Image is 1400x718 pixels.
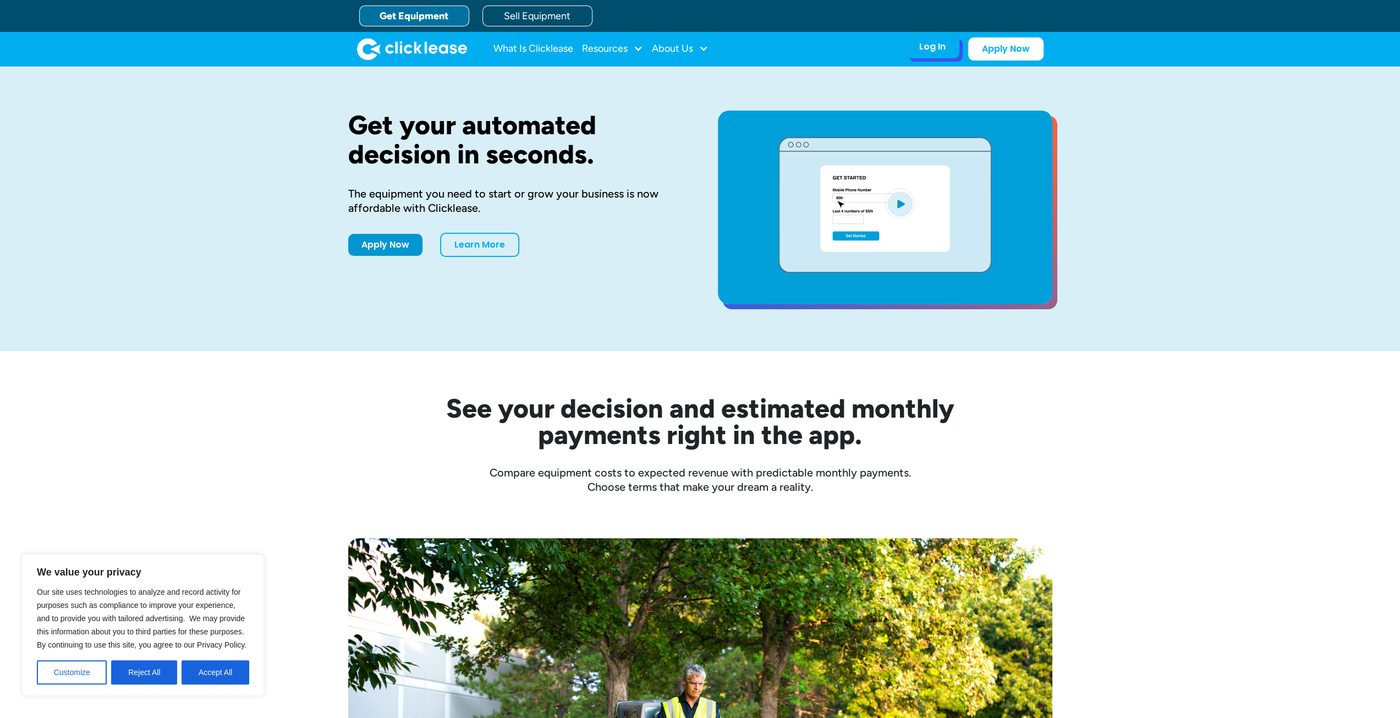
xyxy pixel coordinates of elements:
[919,41,946,52] div: Log In
[348,234,422,256] a: Apply Now
[182,660,249,684] button: Accept All
[392,395,1008,448] h2: See your decision and estimated monthly payments right in the app.
[348,187,683,215] div: The equipment you need to start or grow your business is now affordable with Clicklease.
[22,554,264,696] div: We value your privacy
[37,588,246,649] span: Our site uses technologies to analyze and record activity for purposes such as compliance to impr...
[652,38,709,60] div: About Us
[111,660,177,684] button: Reject All
[37,566,249,579] p: We value your privacy
[885,188,915,219] img: Blue play button logo on a light blue circular background
[582,38,643,60] div: Resources
[482,6,592,26] a: Sell Equipment
[493,38,573,60] a: What Is Clicklease
[37,660,107,684] button: Customize
[348,111,683,169] h1: Get your automated decision in seconds.
[357,38,467,60] a: home
[357,38,467,60] img: Clicklease logo
[359,6,469,26] a: Get Equipment
[440,233,519,257] a: Learn More
[348,465,1052,494] div: Compare equipment costs to expected revenue with predictable monthly payments. Choose terms that ...
[968,37,1044,61] a: Apply Now
[718,111,1052,304] a: open lightbox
